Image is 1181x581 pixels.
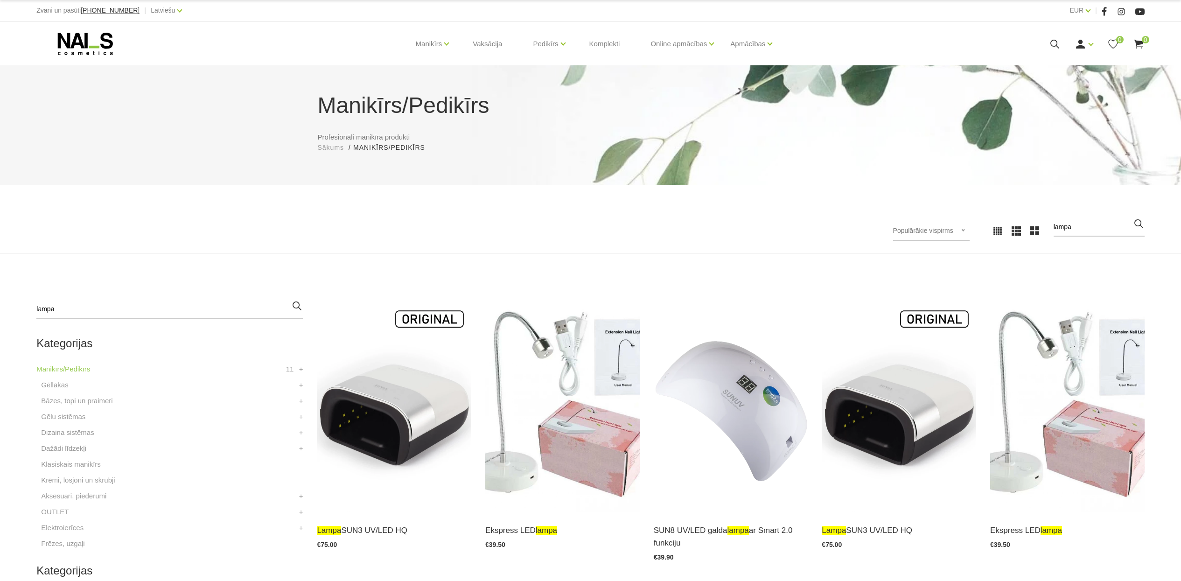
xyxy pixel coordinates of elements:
[299,443,303,454] a: +
[1133,38,1145,50] a: 0
[299,379,303,391] a: +
[485,524,640,537] a: Ekspress LEDlampa
[299,364,303,375] a: +
[286,364,294,375] span: 11
[317,300,471,512] img: Modelis: SUNUV 3Jauda: 48WViļņu garums: 365+405nmKalpošanas ilgums: 50000 HRSPogas vadība:10s/30s...
[990,300,1145,512] img: Ekspress LED lampa.Ideāli piemērota šī brīža aktuālākajai gēla nagu pieaudzēšanas metodei - ekspr...
[990,524,1145,537] a: Ekspress LEDlampa
[41,443,86,454] a: Dažādi līdzekļi
[41,506,69,518] a: OUTLET
[41,395,112,406] a: Bāzes, topi un praimeri
[654,524,808,549] a: SUN8 UV/LED galdalampaar Smart 2.0 funkciju
[36,300,303,319] input: Meklēt produktus ...
[317,524,471,537] a: lampaSUN3 UV/LED HQ
[1107,38,1119,50] a: 0
[318,144,344,151] span: Sākums
[299,411,303,422] a: +
[36,565,303,577] h2: Kategorijas
[654,553,674,561] span: €39.90
[730,25,765,63] a: Apmācības
[1116,36,1124,43] span: 0
[727,526,749,535] span: lampa
[1142,36,1149,43] span: 0
[893,227,953,234] span: Populārākie vispirms
[299,490,303,502] a: +
[485,300,640,512] img: Ekspress LED lampa.Ideāli piemērota šī brīža aktuālākajai gēla nagu pieaudzēšanas metodei - ekspr...
[416,25,442,63] a: Manikīrs
[465,21,510,66] a: Vaksācija
[41,379,68,391] a: Gēllakas
[41,459,101,470] a: Klasiskais manikīrs
[1070,5,1084,16] a: EUR
[81,7,140,14] a: [PHONE_NUMBER]
[822,541,842,548] span: €75.00
[536,526,557,535] span: lampa
[299,427,303,438] a: +
[36,364,90,375] a: Manikīrs/Pedikīrs
[485,541,505,548] span: €39.50
[311,89,871,153] div: Profesionāli manikīra produkti
[822,300,976,512] img: Modelis: SUNUV 3Jauda: 48WViļņu garums: 365+405nmKalpošanas ilgums: 50000 HRSPogas vadība:10s/30s...
[299,506,303,518] a: +
[317,541,337,548] span: €75.00
[654,300,808,512] img: Sun8 - pārnēsājama UV LED lampa. Specifikācijas: - Darbojas ar VISIEM gēliem un gēla lakām - Auto...
[36,5,140,16] div: Zvani un pasūti
[533,25,558,63] a: Pedikīrs
[822,524,976,537] a: lampaSUN3 UV/LED HQ
[318,89,864,122] h1: Manikīrs/Pedikīrs
[41,522,84,533] a: Elektroierīces
[41,475,115,486] a: Krēmi, losjoni un skrubji
[1054,218,1145,237] input: Meklēt produktus ...
[582,21,628,66] a: Komplekti
[1095,5,1097,16] span: |
[299,395,303,406] a: +
[299,522,303,533] a: +
[650,25,707,63] a: Online apmācības
[1041,526,1062,535] span: lampa
[41,490,106,502] a: Aksesuāri, piederumi
[41,538,84,549] a: Frēzes, uzgaļi
[41,411,85,422] a: Gēlu sistēmas
[822,526,846,535] span: lampa
[41,427,94,438] a: Dizaina sistēmas
[353,143,434,153] li: Manikīrs/Pedikīrs
[144,5,146,16] span: |
[36,337,303,350] h2: Kategorijas
[151,5,175,16] a: Latviešu
[990,541,1010,548] span: €39.50
[318,143,344,153] a: Sākums
[317,526,341,535] span: lampa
